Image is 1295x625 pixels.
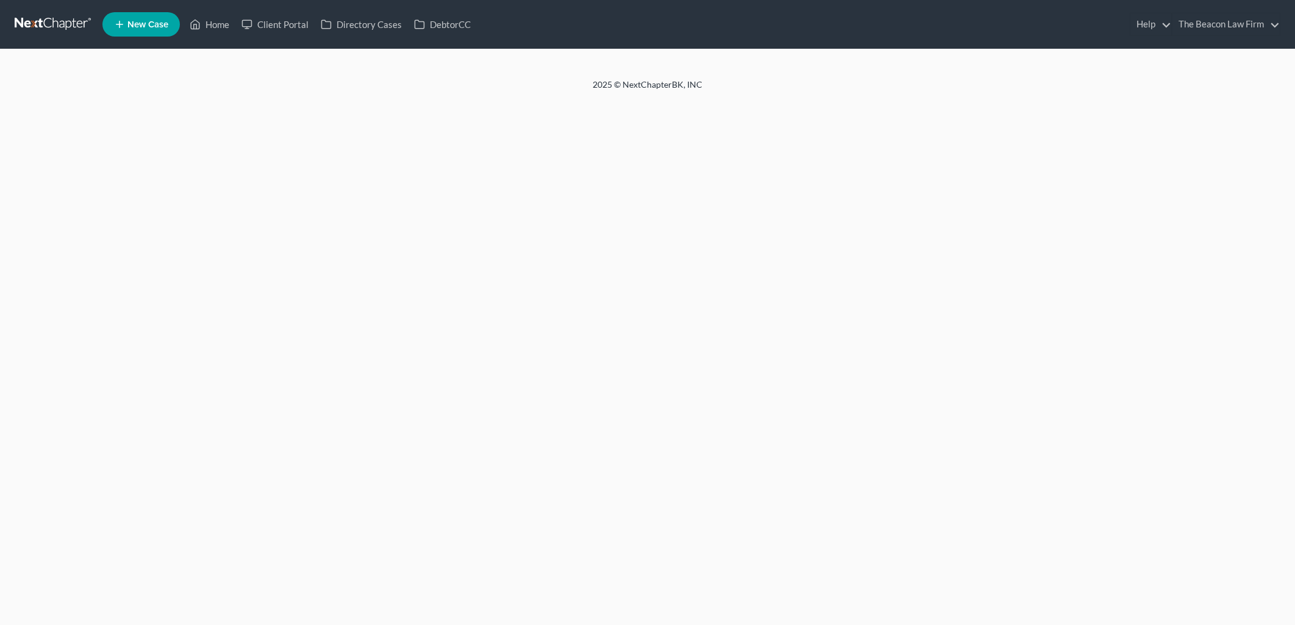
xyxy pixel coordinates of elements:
[1130,13,1171,35] a: Help
[1172,13,1280,35] a: The Beacon Law Firm
[102,12,180,37] new-legal-case-button: New Case
[184,13,235,35] a: Home
[235,13,315,35] a: Client Portal
[408,13,477,35] a: DebtorCC
[300,79,995,101] div: 2025 © NextChapterBK, INC
[315,13,408,35] a: Directory Cases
